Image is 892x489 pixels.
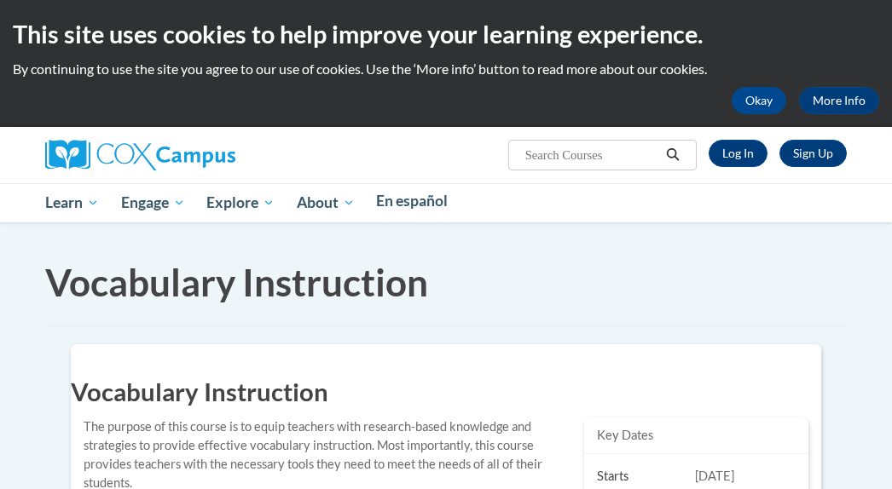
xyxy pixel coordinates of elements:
h1: Vocabulary Instruction [71,374,821,409]
button: Search [660,145,686,165]
a: Engage [110,183,196,222]
h2: This site uses cookies to help improve your learning experience. [13,17,879,51]
span: Engage [121,193,185,213]
a: About [286,183,366,222]
span: About [297,193,355,213]
div: Key Dates [584,417,808,454]
div: Main menu [32,183,860,222]
span: Learn [45,193,99,213]
span: [DATE] [695,469,734,483]
span: Starts [597,468,695,486]
input: Search Courses [524,145,660,165]
a: En español [366,183,460,219]
button: Okay [732,87,786,114]
span: Vocabulary Instruction [45,260,428,304]
span: En español [376,192,448,210]
a: Cox Campus [45,147,235,161]
p: By continuing to use the site you agree to our use of cookies. Use the ‘More info’ button to read... [13,60,879,78]
a: Register [779,140,847,167]
a: Learn [34,183,110,222]
img: Cox Campus [45,140,235,170]
a: Explore [195,183,286,222]
a: More Info [799,87,879,114]
a: Log In [709,140,767,167]
span: Explore [206,193,275,213]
